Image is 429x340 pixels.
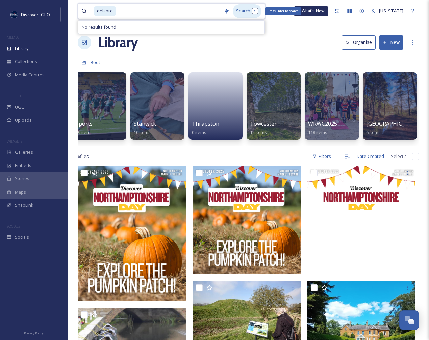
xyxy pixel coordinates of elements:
[134,121,156,135] a: Stanwick10 items
[78,166,186,301] img: NN Day Templates - Square (Instagram Post (45)).png
[94,6,116,16] span: delapre
[15,162,31,169] span: Embeds
[11,11,18,18] img: Untitled%20design%20%282%29.png
[192,121,219,135] a: Thrapston0 items
[342,35,376,49] button: Organise
[379,35,403,49] button: New
[15,202,33,208] span: SnapLink
[134,129,151,135] span: 10 items
[76,129,93,135] span: 99 items
[15,72,45,78] span: Media Centres
[15,58,37,65] span: Collections
[91,59,100,65] span: Root
[366,129,381,135] span: 6 items
[399,310,419,330] button: Open Chat
[379,8,403,14] span: [US_STATE]
[15,175,29,182] span: Stories
[366,120,421,128] span: [GEOGRAPHIC_DATA]
[250,121,277,135] a: Towcester12 items
[15,117,32,123] span: Uploads
[7,224,20,229] span: SOCIALS
[24,329,44,337] a: Privacy Policy
[15,104,24,110] span: UGC
[309,150,334,163] div: Filters
[7,35,19,40] span: MEDIA
[250,129,267,135] span: 12 items
[250,120,277,128] span: Towcester
[308,120,337,128] span: WRWC2025
[192,129,206,135] span: 0 items
[98,32,138,53] a: Library
[308,121,337,135] a: WRWC2025118 items
[391,153,409,160] span: Select all
[7,139,22,144] span: WIDGETS
[233,4,261,18] div: Search
[76,120,93,128] span: Sports
[76,121,93,135] a: Sports99 items
[78,153,89,160] span: 6 file s
[353,150,387,163] div: Date Created
[366,121,421,135] a: [GEOGRAPHIC_DATA]6 items
[24,331,44,335] span: Privacy Policy
[192,120,219,128] span: Thrapston
[91,58,100,66] a: Root
[7,93,21,98] span: COLLECT
[15,234,29,240] span: Socials
[368,4,407,18] a: [US_STATE]
[307,166,415,274] img: NN Day Templates - Square (8).png
[193,166,301,274] img: NN Day Templates - Square (9).png
[134,120,156,128] span: Stanwick
[15,149,33,155] span: Galleries
[15,189,26,195] span: Maps
[265,7,301,15] div: Press Enter to search
[21,11,82,18] span: Discover [GEOGRAPHIC_DATA]
[294,6,328,16] a: What's New
[82,24,116,30] span: No results found
[308,129,327,135] span: 118 items
[15,45,28,52] span: Library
